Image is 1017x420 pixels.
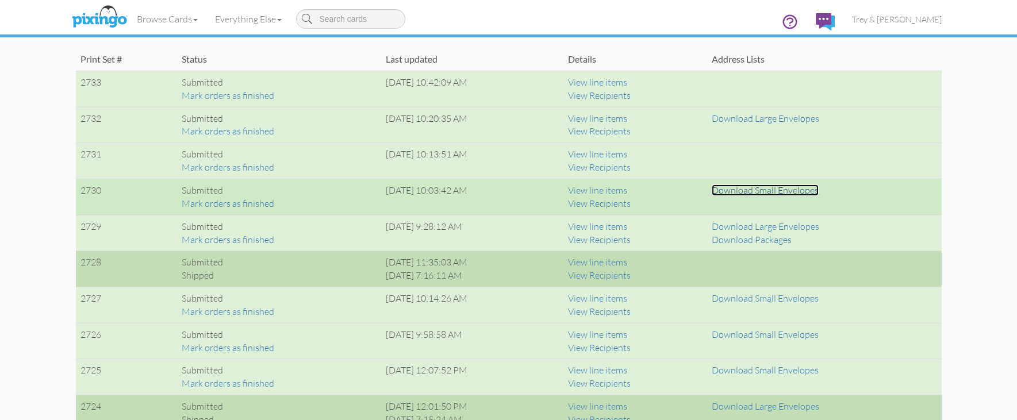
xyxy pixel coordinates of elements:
div: Submitted [182,220,377,233]
a: View line items [568,76,627,88]
input: Search cards [296,9,405,29]
a: View line items [568,364,627,376]
a: View line items [568,113,627,124]
a: View line items [568,256,627,268]
td: 2727 [76,287,177,323]
a: Mark orders as finished [182,161,274,173]
a: View Recipients [568,125,631,137]
td: 2730 [76,179,177,215]
td: 2728 [76,251,177,287]
div: [DATE] 10:03:42 AM [386,184,559,197]
div: Submitted [182,364,377,377]
td: 2732 [76,107,177,143]
div: [DATE] 10:13:51 AM [386,148,559,161]
a: Download Large Envelopes [712,400,819,412]
a: Mark orders as finished [182,125,274,137]
td: 2729 [76,215,177,251]
a: Mark orders as finished [182,377,274,389]
a: View line items [568,184,627,196]
div: Submitted [182,328,377,341]
a: View line items [568,148,627,160]
a: View line items [568,292,627,304]
div: [DATE] 9:28:12 AM [386,220,559,233]
td: Address Lists [707,48,941,71]
a: View Recipients [568,90,631,101]
div: Submitted [182,76,377,89]
a: Download Small Envelopes [712,364,819,376]
a: Browse Cards [128,5,206,33]
div: [DATE] 10:20:35 AM [386,112,559,125]
div: Submitted [182,184,377,197]
div: [DATE] 11:35:03 AM [386,256,559,269]
td: Last updated [381,48,563,71]
div: [DATE] 12:01:50 PM [386,400,559,413]
a: View Recipients [568,234,631,245]
a: View Recipients [568,342,631,353]
a: Mark orders as finished [182,90,274,101]
td: 2731 [76,143,177,179]
a: View Recipients [568,306,631,317]
a: Download Large Envelopes [712,221,819,232]
a: View Recipients [568,377,631,389]
a: Download Small Envelopes [712,292,819,304]
a: Download Packages [712,234,792,245]
a: Mark orders as finished [182,198,274,209]
span: Trey & [PERSON_NAME] [852,14,942,24]
div: [DATE] 7:16:11 AM [386,269,559,282]
a: View line items [568,221,627,232]
a: View Recipients [568,198,631,209]
a: Download Small Envelopes [712,184,819,196]
div: [DATE] 9:58:58 AM [386,328,559,341]
a: View line items [568,329,627,340]
a: Mark orders as finished [182,306,274,317]
div: Submitted [182,148,377,161]
a: Mark orders as finished [182,342,274,353]
a: Download Large Envelopes [712,113,819,124]
a: Everything Else [206,5,290,33]
td: Details [563,48,708,71]
td: Status [177,48,381,71]
a: Trey & [PERSON_NAME] [843,5,950,34]
td: 2725 [76,359,177,395]
a: View line items [568,400,627,412]
a: View Recipients [568,161,631,173]
div: Submitted [182,256,377,269]
div: [DATE] 10:42:09 AM [386,76,559,89]
div: Submitted [182,112,377,125]
img: comments.svg [816,13,835,30]
td: 2733 [76,71,177,107]
img: pixingo logo [69,3,130,32]
a: View Recipients [568,269,631,281]
div: [DATE] 12:07:52 PM [386,364,559,377]
a: Mark orders as finished [182,234,274,245]
a: Download Small Envelopes [712,329,819,340]
td: 2726 [76,323,177,359]
div: Shipped [182,269,377,282]
div: Submitted [182,400,377,413]
td: Print Set # [76,48,177,71]
div: Submitted [182,292,377,305]
div: [DATE] 10:14:26 AM [386,292,559,305]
